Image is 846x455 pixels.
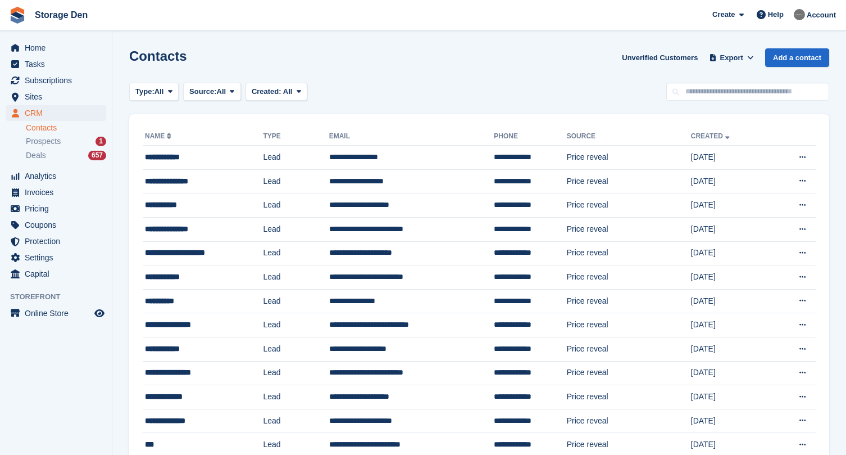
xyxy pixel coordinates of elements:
[712,9,735,20] span: Create
[25,201,92,217] span: Pricing
[25,217,92,233] span: Coupons
[567,146,691,170] td: Price reveal
[25,250,92,265] span: Settings
[183,83,241,101] button: Source: All
[567,265,691,290] td: Price reveal
[6,266,106,282] a: menu
[263,361,329,385] td: Lead
[263,146,329,170] td: Lead
[263,385,329,409] td: Lead
[245,83,307,101] button: Created: All
[691,337,770,361] td: [DATE]
[25,89,92,105] span: Sites
[691,169,770,193] td: [DATE]
[93,307,106,320] a: Preview store
[26,123,106,133] a: Contacts
[567,241,691,265] td: Price reveal
[25,73,92,88] span: Subscriptions
[25,105,92,121] span: CRM
[6,233,106,249] a: menu
[765,48,829,67] a: Add a contact
[567,361,691,385] td: Price reveal
[567,217,691,241] td: Price reveal
[252,87,281,96] span: Created:
[154,86,164,97] span: All
[135,86,154,97] span: Type:
[6,105,106,121] a: menu
[26,136,61,147] span: Prospects
[617,48,702,67] a: Unverified Customers
[807,10,836,21] span: Account
[691,132,732,140] a: Created
[26,136,106,147] a: Prospects 1
[6,250,106,265] a: menu
[567,169,691,193] td: Price reveal
[691,313,770,337] td: [DATE]
[25,40,92,56] span: Home
[25,168,92,184] span: Analytics
[329,128,494,146] th: Email
[263,217,329,241] td: Lead
[691,265,770,290] td: [DATE]
[794,9,805,20] img: Brian Barbour
[129,48,187,64] h1: Contacts
[25,184,92,200] span: Invoices
[217,86,226,97] span: All
[567,289,691,313] td: Price reveal
[6,305,106,321] a: menu
[25,233,92,249] span: Protection
[691,193,770,218] td: [DATE]
[30,6,92,24] a: Storage Den
[707,48,756,67] button: Export
[25,305,92,321] span: Online Store
[6,40,106,56] a: menu
[6,217,106,233] a: menu
[263,409,329,433] td: Lead
[691,241,770,265] td: [DATE]
[6,184,106,200] a: menu
[720,52,743,64] span: Export
[567,313,691,337] td: Price reveal
[6,89,106,105] a: menu
[26,150,46,161] span: Deals
[6,73,106,88] a: menu
[263,313,329,337] td: Lead
[263,169,329,193] td: Lead
[88,151,106,160] div: 657
[691,361,770,385] td: [DATE]
[263,265,329,290] td: Lead
[6,56,106,72] a: menu
[691,217,770,241] td: [DATE]
[691,289,770,313] td: [DATE]
[25,266,92,282] span: Capital
[691,409,770,433] td: [DATE]
[6,201,106,217] a: menu
[6,168,106,184] a: menu
[567,193,691,218] td: Price reveal
[567,385,691,409] td: Price reveal
[10,291,112,303] span: Storefront
[768,9,784,20] span: Help
[25,56,92,72] span: Tasks
[567,409,691,433] td: Price reveal
[691,385,770,409] td: [DATE]
[263,241,329,265] td: Lead
[691,146,770,170] td: [DATE]
[567,128,691,146] th: Source
[283,87,293,96] span: All
[95,137,106,146] div: 1
[129,83,179,101] button: Type: All
[263,289,329,313] td: Lead
[263,193,329,218] td: Lead
[9,7,26,24] img: stora-icon-8386f47178a22dfd0bd8f6a31ec36ba5ce8667c1dd55bd0f319d3a0aa187defe.svg
[145,132,174,140] a: Name
[189,86,216,97] span: Source:
[26,150,106,161] a: Deals 657
[494,128,566,146] th: Phone
[567,337,691,361] td: Price reveal
[263,337,329,361] td: Lead
[263,128,329,146] th: Type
